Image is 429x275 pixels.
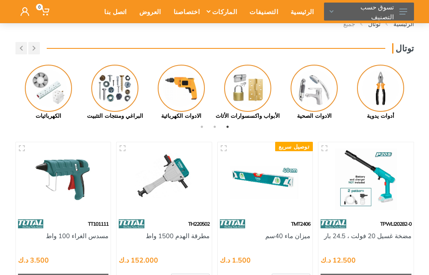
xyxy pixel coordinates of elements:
[321,257,356,263] div: 12.500 د.ك
[291,65,338,112] img: Royal - الادوات الصحية
[220,216,246,231] img: 86.webp
[131,3,165,21] div: العروض
[119,216,144,231] img: 86.webp
[15,112,82,120] div: الكهربائيات
[158,65,205,112] img: Royal - الادوات الكهربائية
[204,3,241,21] div: الماركات
[82,65,148,120] a: البراغي ومنتجات التثبيت
[325,149,407,210] img: Royal Tools - مضخة غسيل 20 فولت ، 24.5 بار
[148,65,215,120] a: الادوات الكهربائية
[146,232,210,240] a: مطرقة الهدم 1500 واط
[357,65,404,112] img: Royal - أدوات يدوية
[291,221,310,227] span: TMT2406
[223,123,232,131] button: 1 of 3
[210,123,219,131] button: 2 of 3
[348,112,414,120] div: أدوات يدوية
[96,3,130,21] div: اتصل بنا
[18,216,44,231] img: 86.webp
[281,65,348,120] a: الادوات الصحية
[148,112,215,120] div: الادوات الكهربائية
[282,3,318,21] div: الرئيسية
[321,216,346,231] img: 86.webp
[36,4,43,10] span: 0
[15,65,82,120] a: الكهربائيات
[220,257,251,263] div: 1.500 د.ك
[88,221,108,227] span: TT101111
[324,3,414,21] button: تسوق حسب التصنيف
[275,142,313,151] div: توصيل سريع
[22,149,105,210] img: Royal Tools - مسدس الغراء 100 واط
[368,20,381,28] a: توتال
[91,65,138,112] img: Royal - البراغي ومنتجات التثبيت
[265,232,310,240] a: ميزان ماء 40سم
[392,43,414,54] h3: توتال
[348,65,414,120] a: أدوات يدوية
[165,3,204,21] div: اختصاصنا
[25,65,72,112] img: Royal - الكهربائيات
[224,65,271,112] img: Royal - الأبواب واكسسوارات الأثاث
[198,123,206,131] button: 3 of 3
[380,221,411,227] span: TPWLI20282-0
[324,232,411,240] a: مضخة غسيل 20 فولت ، 24.5 بار
[123,149,205,210] img: Royal Tools - مطرقة الهدم 1500 واط
[330,20,355,28] li: جميع
[215,112,281,120] div: الأبواب واكسسوارات الأثاث
[46,232,108,240] a: مسدس الغراء 100 واط
[224,149,306,210] img: Royal Tools - ميزان ماء 40سم
[215,65,281,120] a: الأبواب واكسسوارات الأثاث
[15,20,414,28] nav: breadcrumb
[393,20,414,28] a: الرئيسية
[241,3,282,21] div: التصنيفات
[18,257,49,263] div: 3.500 د.ك
[119,257,158,263] div: 152.000 د.ك
[281,112,348,120] div: الادوات الصحية
[188,221,210,227] span: TH220502
[82,112,148,120] div: البراغي ومنتجات التثبيت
